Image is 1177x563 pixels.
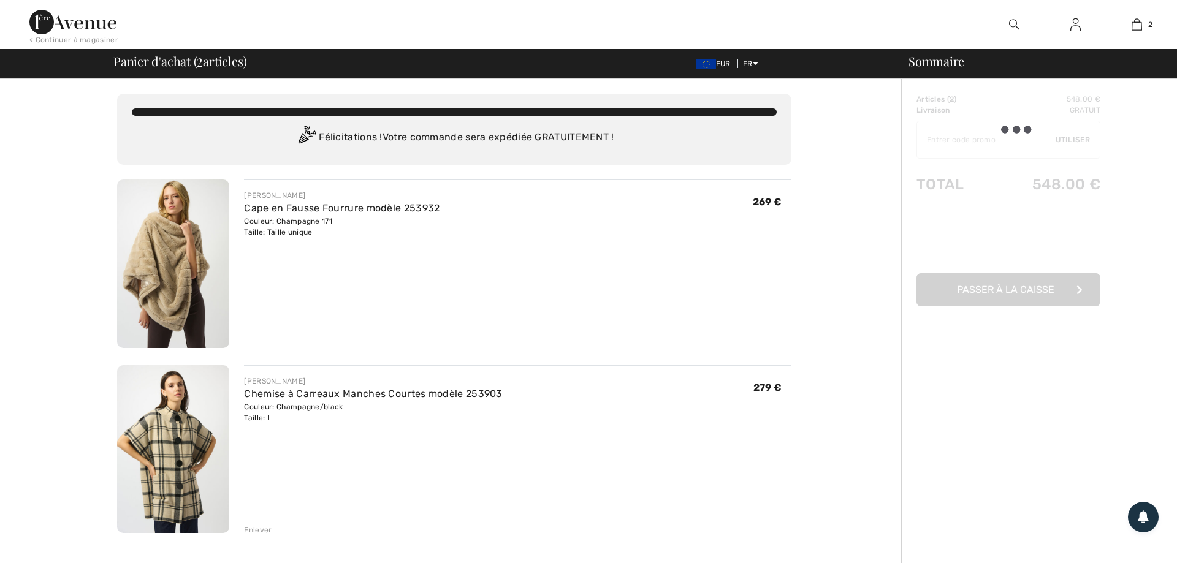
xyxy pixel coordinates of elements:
span: EUR [696,59,736,68]
img: 1ère Avenue [29,10,116,34]
a: Chemise à Carreaux Manches Courtes modèle 253903 [244,388,502,399]
div: Enlever [244,524,272,535]
img: recherche [1009,17,1019,32]
span: 2 [1148,19,1152,30]
span: 279 € [753,382,782,393]
img: Chemise à Carreaux Manches Courtes modèle 253903 [117,365,229,534]
div: [PERSON_NAME] [244,376,502,387]
img: Congratulation2.svg [294,126,319,150]
a: Cape en Fausse Fourrure modèle 253932 [244,202,440,214]
span: FR [743,59,758,68]
a: 2 [1107,17,1167,32]
img: Euro [696,59,716,69]
div: Sommaire [894,55,1170,67]
span: 269 € [753,196,782,208]
a: Se connecter [1061,17,1091,32]
span: 2 [197,52,203,68]
div: < Continuer à magasiner [29,34,118,45]
img: Mes infos [1070,17,1081,32]
div: Félicitations ! Votre commande sera expédiée GRATUITEMENT ! [132,126,777,150]
div: Couleur: Champagne/black Taille: L [244,401,502,423]
span: Panier d'achat ( articles) [113,55,246,67]
div: [PERSON_NAME] [244,190,440,201]
div: Couleur: Champagne 171 Taille: Taille unique [244,216,440,238]
iframe: Trouvez des informations supplémentaires ici [948,213,1177,563]
img: Mon panier [1132,17,1142,32]
img: Cape en Fausse Fourrure modèle 253932 [117,179,229,348]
